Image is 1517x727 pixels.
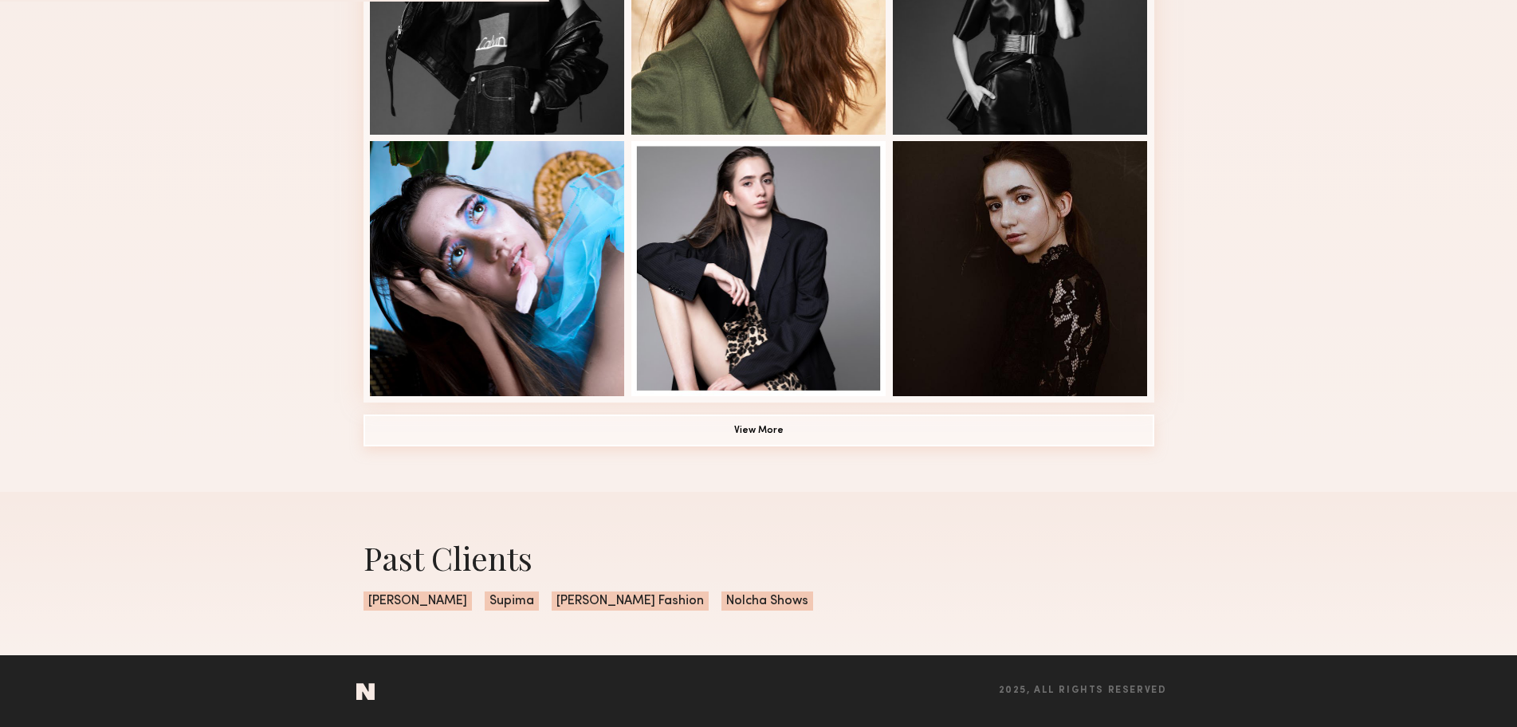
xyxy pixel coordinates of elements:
span: [PERSON_NAME] Fashion [552,591,709,611]
span: Supima [485,591,539,611]
span: Nolcha Shows [721,591,813,611]
span: 2025, all rights reserved [999,686,1167,696]
div: Past Clients [364,536,1154,579]
span: [PERSON_NAME] [364,591,472,611]
button: View More [364,415,1154,446]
